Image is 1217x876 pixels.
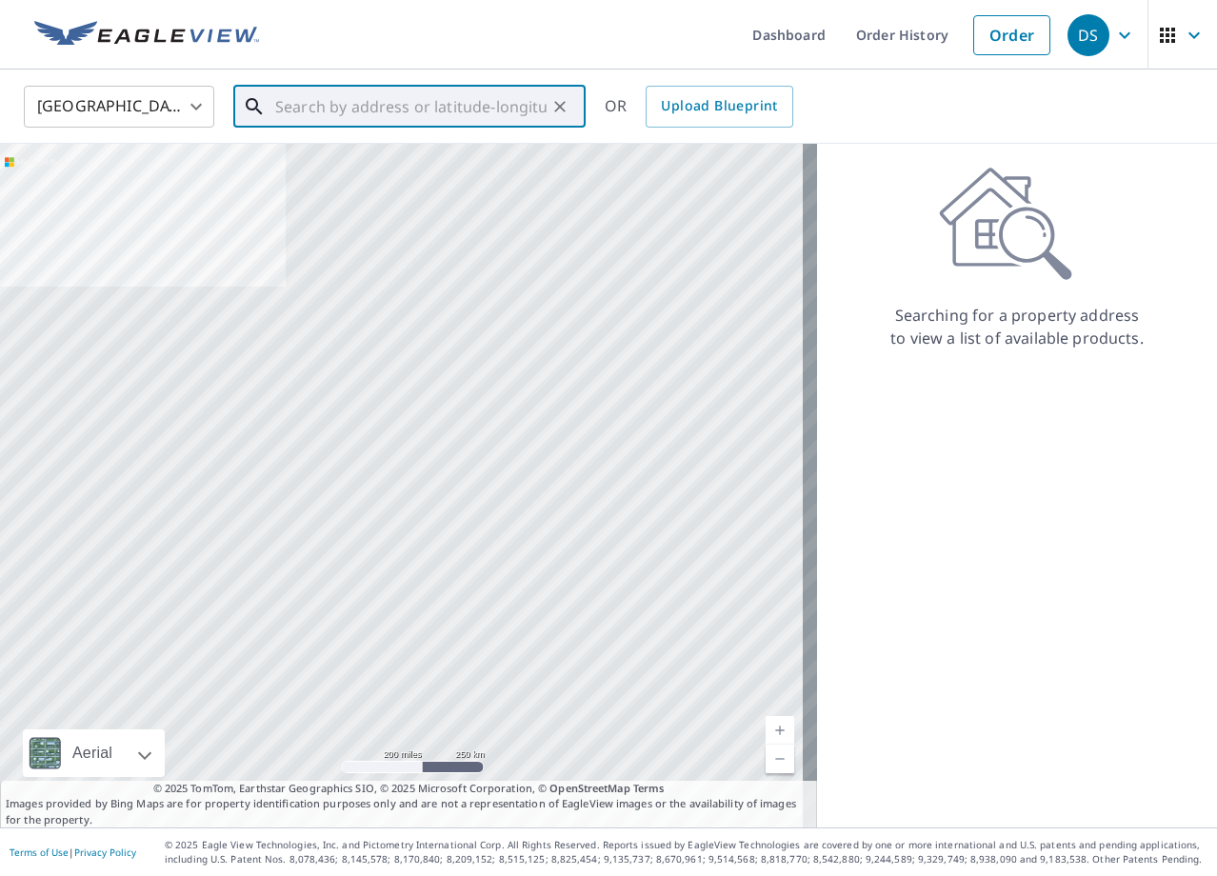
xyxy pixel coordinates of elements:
div: OR [605,86,793,128]
span: © 2025 TomTom, Earthstar Geographics SIO, © 2025 Microsoft Corporation, © [153,781,665,797]
p: © 2025 Eagle View Technologies, Inc. and Pictometry International Corp. All Rights Reserved. Repo... [165,838,1207,866]
img: EV Logo [34,21,259,50]
p: | [10,846,136,858]
div: DS [1067,14,1109,56]
a: Current Level 5, Zoom In [766,716,794,745]
a: Order [973,15,1050,55]
a: OpenStreetMap [549,781,629,795]
div: [GEOGRAPHIC_DATA] [24,80,214,133]
a: Current Level 5, Zoom Out [766,745,794,773]
p: Searching for a property address to view a list of available products. [889,304,1145,349]
a: Terms [633,781,665,795]
div: Aerial [67,729,118,777]
div: Aerial [23,729,165,777]
a: Privacy Policy [74,846,136,859]
a: Terms of Use [10,846,69,859]
a: Upload Blueprint [646,86,792,128]
input: Search by address or latitude-longitude [275,80,547,133]
span: Upload Blueprint [661,94,777,118]
button: Clear [547,93,573,120]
